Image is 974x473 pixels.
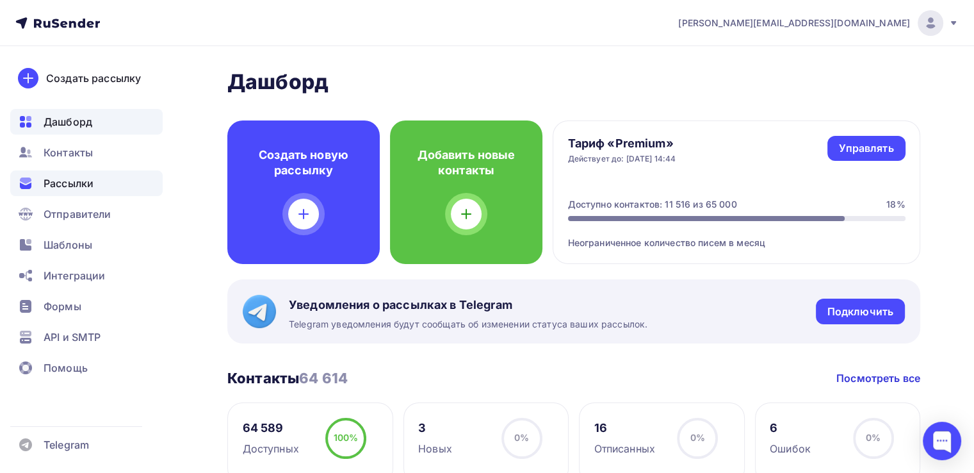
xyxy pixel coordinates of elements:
[678,17,910,29] span: [PERSON_NAME][EMAIL_ADDRESS][DOMAIN_NAME]
[243,420,299,436] div: 64 589
[44,329,101,345] span: API и SMTP
[227,69,920,95] h2: Дашборд
[44,360,88,376] span: Помощь
[44,176,93,191] span: Рассылки
[690,432,704,443] span: 0%
[678,10,959,36] a: [PERSON_NAME][EMAIL_ADDRESS][DOMAIN_NAME]
[594,420,655,436] div: 16
[44,145,93,160] span: Контакты
[418,420,452,436] div: 3
[10,294,163,319] a: Формы
[568,154,676,164] div: Действует до: [DATE] 14:44
[568,136,676,151] h4: Тариф «Premium»
[594,441,655,456] div: Отписанных
[10,109,163,135] a: Дашборд
[866,432,881,443] span: 0%
[568,198,737,211] div: Доступно контактов: 11 516 из 65 000
[334,432,359,443] span: 100%
[44,437,89,452] span: Telegram
[770,441,811,456] div: Ошибок
[836,370,920,386] a: Посмотреть все
[44,206,111,222] span: Отправители
[289,318,647,331] span: Telegram уведомления будут сообщать об изменении статуса ваших рассылок.
[770,420,811,436] div: 6
[827,304,893,319] div: Подключить
[10,201,163,227] a: Отправители
[839,141,893,156] div: Управлять
[418,441,452,456] div: Новых
[568,221,905,249] div: Неограниченное количество писем в месяц
[46,71,141,86] div: Создать рассылку
[514,432,529,443] span: 0%
[44,114,92,129] span: Дашборд
[10,232,163,258] a: Шаблоны
[227,369,348,387] h3: Контакты
[44,268,105,283] span: Интеграции
[243,441,299,456] div: Доступных
[886,198,905,211] div: 18%
[44,237,92,253] span: Шаблоны
[10,170,163,196] a: Рассылки
[299,370,348,386] span: 64 614
[410,147,522,178] h4: Добавить новые контакты
[10,140,163,165] a: Контакты
[289,297,647,313] span: Уведомления о рассылках в Telegram
[248,147,359,178] h4: Создать новую рассылку
[44,299,81,314] span: Формы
